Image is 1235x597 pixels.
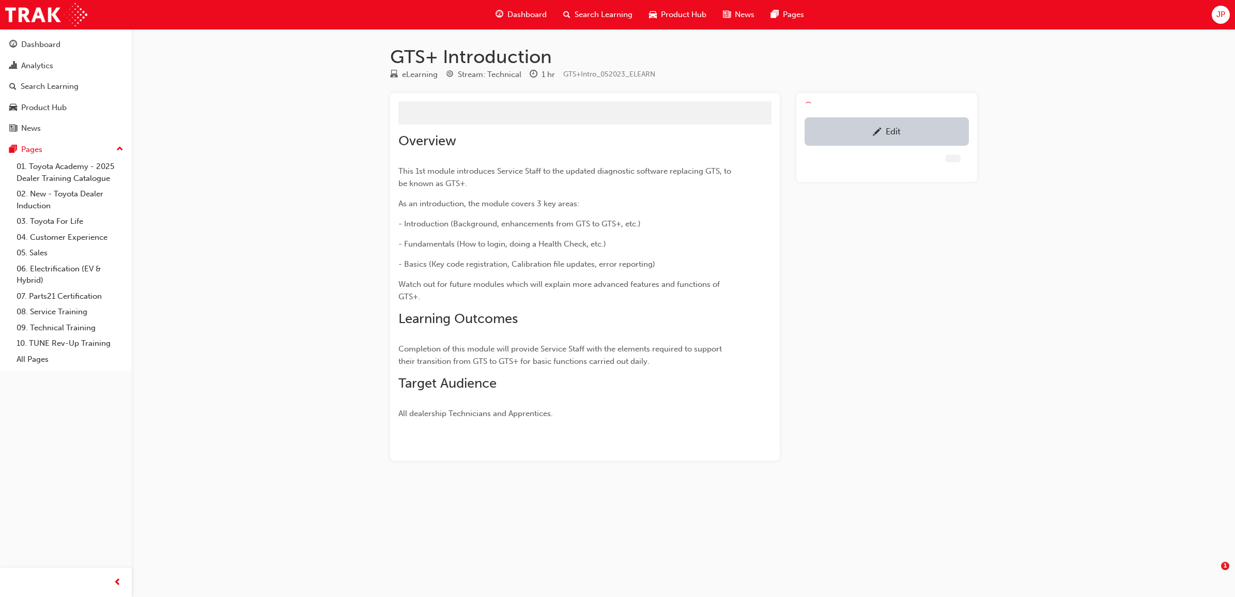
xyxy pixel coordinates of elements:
[735,9,754,21] span: News
[390,45,977,68] h1: GTS+ Introduction
[21,144,42,156] div: Pages
[555,4,641,25] a: search-iconSearch Learning
[398,311,518,327] span: Learning Outcomes
[1221,562,1229,570] span: 1
[542,69,555,81] div: 1 hr
[641,4,715,25] a: car-iconProduct Hub
[21,81,79,93] div: Search Learning
[12,213,128,229] a: 03. Toyota For Life
[1200,562,1225,587] iframe: Intercom live chat
[771,8,779,21] span: pages-icon
[563,8,570,21] span: search-icon
[458,69,521,81] div: Stream: Technical
[530,68,555,81] div: Duration
[21,39,60,51] div: Dashboard
[4,98,128,117] a: Product Hub
[783,9,804,21] span: Pages
[9,82,17,91] span: search-icon
[805,117,969,146] a: Edit
[1212,6,1230,24] button: JP
[398,280,722,301] span: Watch out for future modules which will explain more advanced features and functions of GTS+.
[398,344,724,366] span: Completion of this module will provide Service Staff with the elements required to support their ...
[4,33,128,140] button: DashboardAnalyticsSearch LearningProduct HubNews
[5,3,87,26] img: Trak
[398,239,606,249] span: - Fundamentals (How to login, doing a Health Check, etc.)
[9,103,17,113] span: car-icon
[402,69,438,81] div: eLearning
[12,351,128,368] a: All Pages
[507,9,547,21] span: Dashboard
[9,62,17,71] span: chart-icon
[398,166,733,188] span: This 1st module introduces Service Staff to the updated diagnostic software replacing GTS, to be ...
[723,8,731,21] span: news-icon
[398,259,655,269] span: - Basics (Key code registration, Calibration file updates, error reporting)
[9,124,17,133] span: news-icon
[4,140,128,159] button: Pages
[398,219,641,228] span: - Introduction (Background, enhancements from GTS to GTS+, etc.)
[12,186,128,213] a: 02. New - Toyota Dealer Induction
[398,409,553,418] span: All dealership Technicians and Apprentices.
[21,123,41,134] div: News
[12,229,128,246] a: 04. Customer Experience
[496,8,503,21] span: guage-icon
[12,304,128,320] a: 08. Service Training
[1216,9,1225,21] span: JP
[4,35,128,54] a: Dashboard
[398,133,456,149] span: Overview
[398,375,497,391] span: Target Audience
[661,9,706,21] span: Product Hub
[575,9,632,21] span: Search Learning
[21,60,53,72] div: Analytics
[21,102,67,114] div: Product Hub
[398,199,579,208] span: As an introduction, the module covers 3 key areas:
[446,70,454,80] span: target-icon
[715,4,763,25] a: news-iconNews
[390,70,398,80] span: learningResourceType_ELEARNING-icon
[12,159,128,186] a: 01. Toyota Academy - 2025 Dealer Training Catalogue
[4,119,128,138] a: News
[114,576,121,589] span: prev-icon
[12,320,128,336] a: 09. Technical Training
[4,56,128,75] a: Analytics
[12,245,128,261] a: 05. Sales
[763,4,812,25] a: pages-iconPages
[9,145,17,155] span: pages-icon
[390,68,438,81] div: Type
[116,143,124,156] span: up-icon
[12,261,128,288] a: 06. Electrification (EV & Hybrid)
[886,126,901,136] div: Edit
[446,68,521,81] div: Stream
[487,4,555,25] a: guage-iconDashboard
[12,335,128,351] a: 10. TUNE Rev-Up Training
[4,77,128,96] a: Search Learning
[563,70,655,79] span: Learning resource code
[873,128,882,138] span: pencil-icon
[12,288,128,304] a: 07. Parts21 Certification
[530,70,537,80] span: clock-icon
[9,40,17,50] span: guage-icon
[649,8,657,21] span: car-icon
